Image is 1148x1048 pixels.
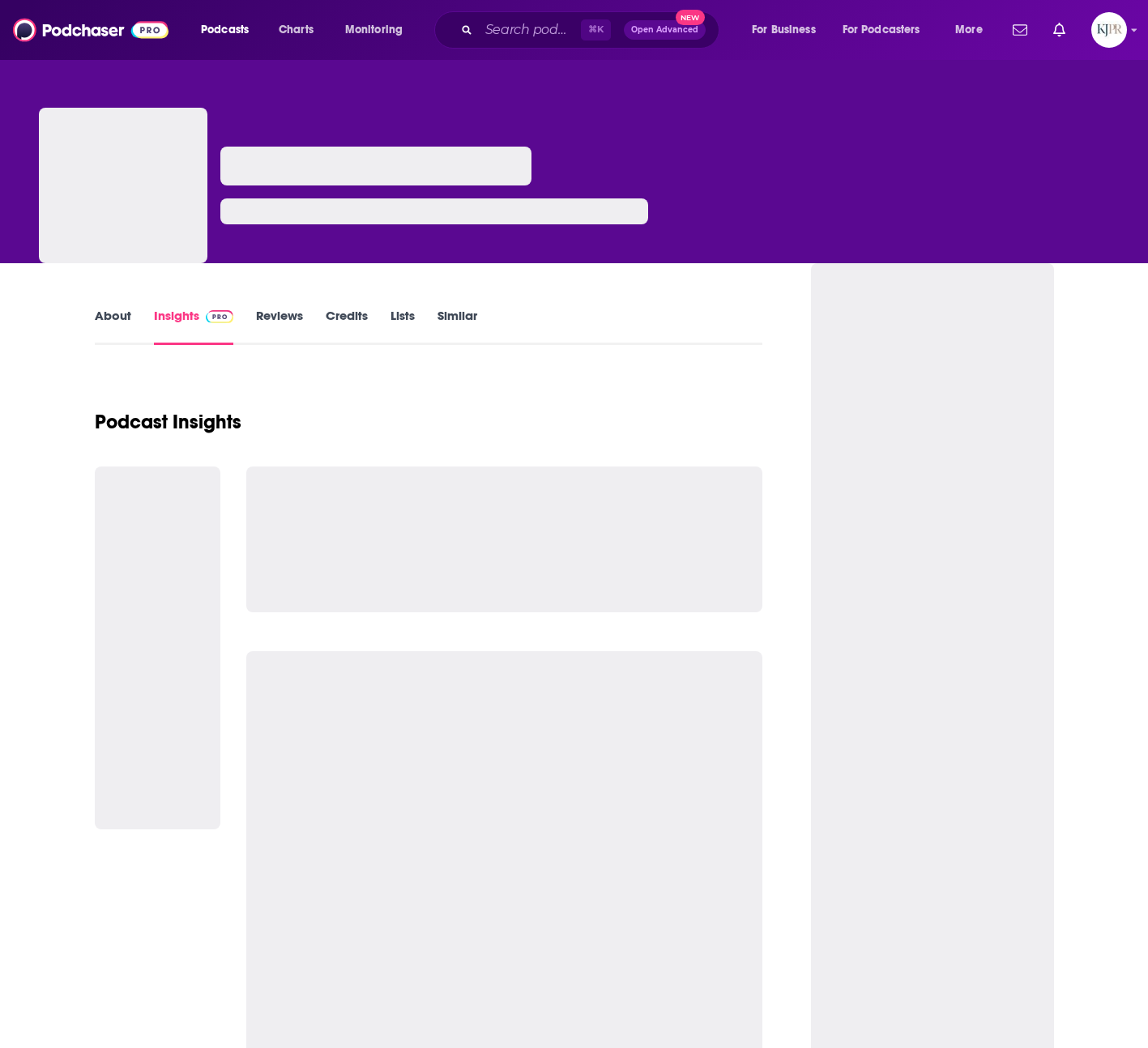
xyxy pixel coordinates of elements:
span: For Business [752,19,816,41]
input: Search podcasts, credits, & more... [479,17,581,43]
a: Reviews [256,308,303,345]
button: open menu [190,17,270,43]
span: Charts [279,19,314,41]
a: Lists [390,308,415,345]
button: open menu [944,17,1003,43]
a: Credits [326,308,368,345]
button: open menu [832,17,944,43]
span: Monitoring [345,19,403,41]
img: Podchaser Pro [206,310,234,323]
a: Similar [437,308,477,345]
a: InsightsPodchaser Pro [154,308,234,345]
img: User Profile [1091,12,1127,48]
span: New [676,10,705,25]
span: Logged in as KJPRpodcast [1091,12,1127,48]
button: Show profile menu [1091,12,1127,48]
a: Show notifications dropdown [1006,16,1034,44]
img: Podchaser - Follow, Share and Rate Podcasts [13,15,169,45]
button: open menu [334,17,424,43]
span: Podcasts [201,19,249,41]
h1: Podcast Insights [95,410,241,434]
a: Show notifications dropdown [1047,16,1072,44]
div: Search podcasts, credits, & more... [450,11,735,49]
button: Open AdvancedNew [624,20,706,40]
button: open menu [740,17,836,43]
a: About [95,308,131,345]
span: For Podcasters [843,19,920,41]
span: Open Advanced [631,26,698,34]
span: More [955,19,983,41]
span: ⌘ K [581,19,611,40]
a: Charts [268,17,323,43]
